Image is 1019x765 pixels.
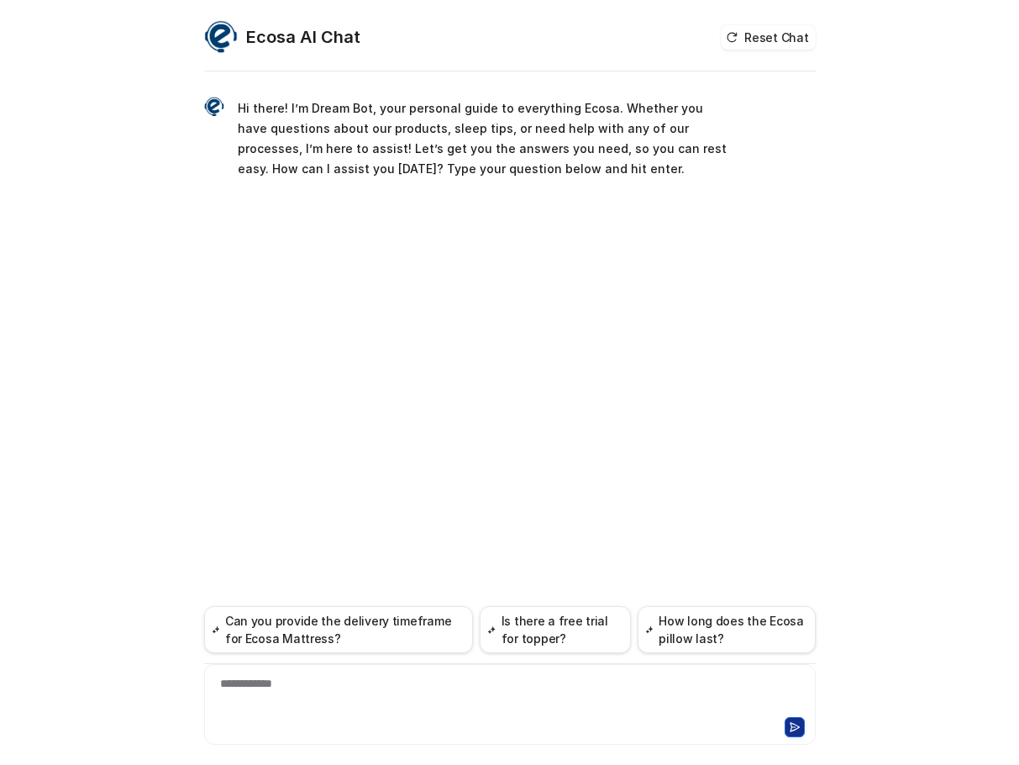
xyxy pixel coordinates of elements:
[246,25,360,49] h2: Ecosa AI Chat
[204,20,238,54] img: Widget
[238,98,729,179] p: Hi there! I’m Dream Bot, your personal guide to everything Ecosa. Whether you have questions abou...
[721,25,815,50] button: Reset Chat
[638,606,816,653] button: How long does the Ecosa pillow last?
[480,606,630,653] button: Is there a free trial for topper?
[204,606,474,653] button: Can you provide the delivery timeframe for Ecosa Mattress?
[204,97,224,117] img: Widget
